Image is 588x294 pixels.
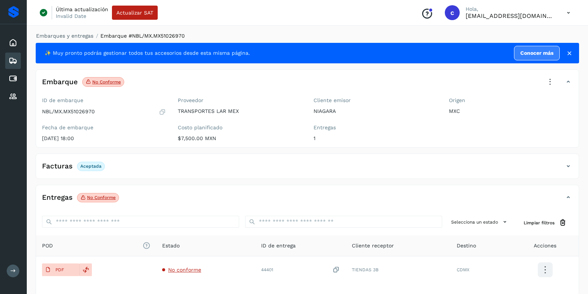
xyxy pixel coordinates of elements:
[92,79,121,85] p: No conforme
[314,135,437,142] p: 1
[116,10,153,15] span: Actualizar SAT
[36,191,579,210] div: EntregasNo conforme
[261,242,296,250] span: ID de entrega
[5,35,21,51] div: Inicio
[5,53,21,69] div: Embarques
[112,6,158,20] button: Actualizar SAT
[42,97,166,104] label: ID de embarque
[346,256,451,283] td: TIENDAS 3B
[42,108,95,115] p: NBL/MX.MX51026970
[178,124,302,131] label: Costo planificado
[36,32,579,40] nav: breadcrumb
[100,33,185,39] span: Embarque #NBL/MX.MX51026970
[178,108,302,114] p: TRANSPORTES LAR MEX
[261,266,340,274] div: 44401
[80,164,102,169] p: Aceptada
[56,13,86,19] p: Invalid Date
[514,46,560,60] a: Conocer más
[42,135,166,142] p: [DATE] 18:00
[36,160,579,178] div: FacturasAceptada
[178,135,302,142] p: $7,500.00 MXN
[518,216,573,230] button: Limpiar filtros
[36,33,93,39] a: Embarques y entregas
[449,108,573,114] p: MXC
[314,108,437,114] p: NIAGARA
[466,6,555,12] p: Hola,
[42,242,150,250] span: POD
[466,12,555,19] p: calbor@niagarawater.com
[79,263,92,276] div: Reemplazar POD
[168,267,201,273] span: No conforme
[534,242,556,250] span: Acciones
[55,267,64,272] p: PDF
[56,6,108,13] p: Última actualización
[449,97,573,104] label: Origen
[457,242,476,250] span: Destino
[451,256,511,283] td: CDMX
[162,242,180,250] span: Estado
[524,219,555,226] span: Limpiar filtros
[5,88,21,105] div: Proveedores
[42,78,78,86] h4: Embarque
[87,195,116,200] p: No conforme
[314,97,437,104] label: Cliente emisor
[42,193,73,202] h4: Entregas
[36,76,579,94] div: EmbarqueNo conforme
[314,124,437,131] label: Entregas
[178,97,302,104] label: Proveedor
[45,49,250,57] span: ✨ Muy pronto podrás gestionar todos tus accesorios desde esta misma página.
[42,124,166,131] label: Fecha de embarque
[448,216,512,228] button: Selecciona un estado
[42,263,79,276] button: PDF
[5,70,21,87] div: Cuentas por pagar
[352,242,394,250] span: Cliente receptor
[42,162,73,171] h4: Facturas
